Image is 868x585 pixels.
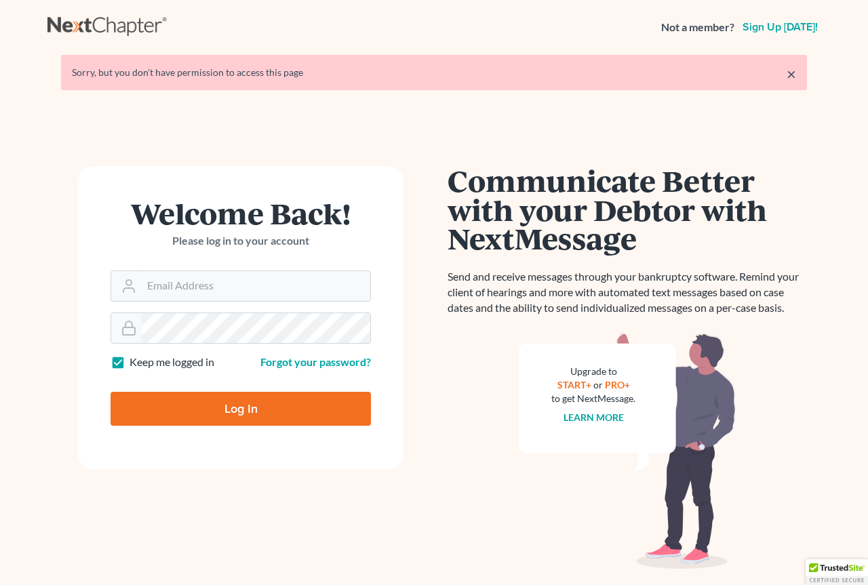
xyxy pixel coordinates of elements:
[551,365,635,378] div: Upgrade to
[564,411,624,423] a: Learn more
[605,379,630,390] a: PRO+
[593,379,603,390] span: or
[448,269,807,316] p: Send and receive messages through your bankruptcy software. Remind your client of hearings and mo...
[557,379,591,390] a: START+
[551,392,635,405] div: to get NextMessage.
[787,66,796,82] a: ×
[661,20,734,35] strong: Not a member?
[519,332,736,569] img: nextmessage_bg-59042aed3d76b12b5cd301f8e5b87938c9018125f34e5fa2b7a6b67550977c72.svg
[130,355,214,370] label: Keep me logged in
[111,199,371,228] h1: Welcome Back!
[111,233,371,249] p: Please log in to your account
[111,392,371,426] input: Log In
[448,166,807,253] h1: Communicate Better with your Debtor with NextMessage
[806,559,868,585] div: TrustedSite Certified
[740,22,821,33] a: Sign up [DATE]!
[72,66,796,79] div: Sorry, but you don't have permission to access this page
[260,355,371,368] a: Forgot your password?
[142,271,370,301] input: Email Address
